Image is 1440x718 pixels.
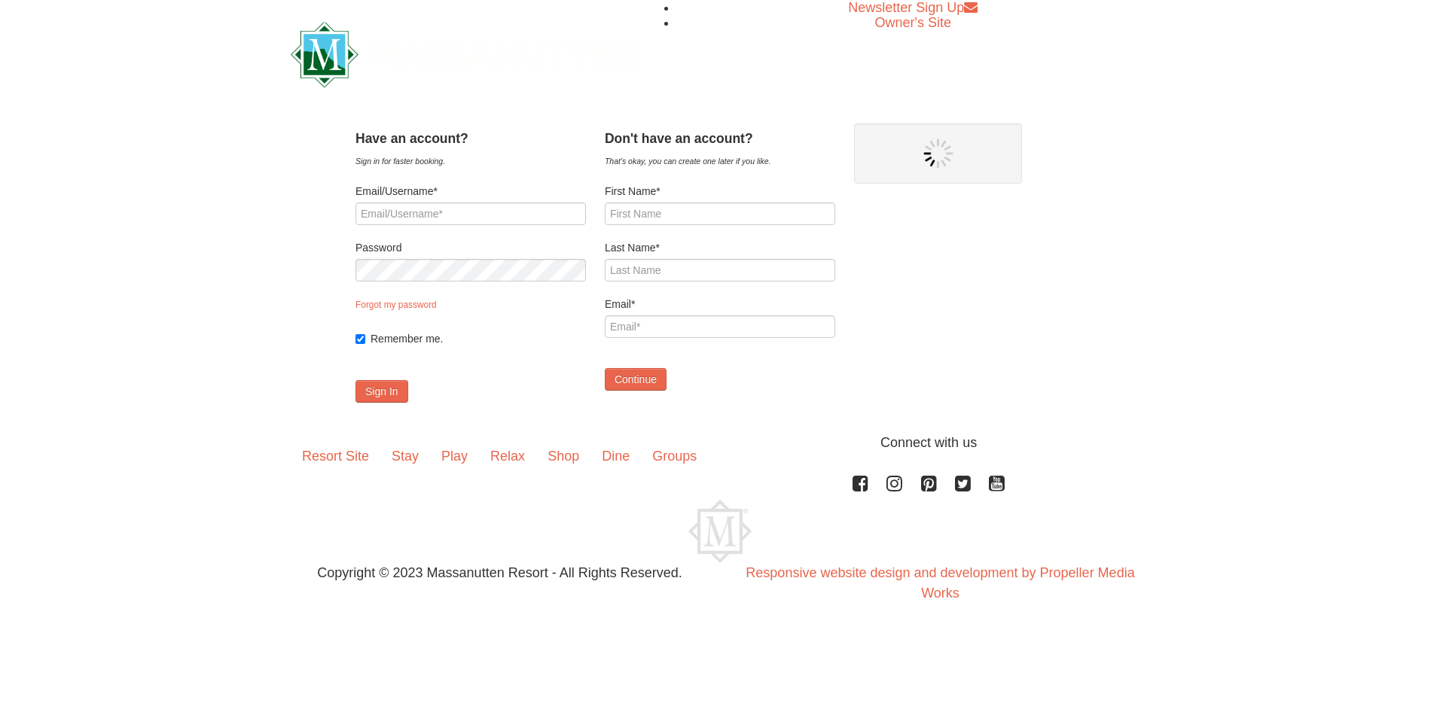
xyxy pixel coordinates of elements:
[746,565,1134,601] a: Responsive website design and development by Propeller Media Works
[605,184,835,199] label: First Name*
[430,433,479,479] a: Play
[605,315,835,338] input: Email*
[355,300,437,310] a: Forgot my password
[291,433,380,479] a: Resort Site
[605,259,835,281] input: Last Name
[355,184,586,199] label: Email/Username*
[605,368,667,391] button: Continue
[590,433,641,479] a: Dine
[688,500,752,563] img: Massanutten Resort Logo
[479,433,536,479] a: Relax
[371,331,586,346] label: Remember me.
[605,297,835,312] label: Email*
[279,563,720,583] p: Copyright © 2023 Massanutten Resort - All Rights Reserved.
[605,131,835,146] h4: Don't have an account?
[536,433,590,479] a: Shop
[641,433,708,479] a: Groups
[355,240,586,255] label: Password
[355,202,586,225] input: Email/Username*
[291,35,636,70] a: Massanutten Resort
[291,22,636,87] img: Massanutten Resort Logo
[875,15,951,30] a: Owner's Site
[605,240,835,255] label: Last Name*
[291,433,1149,453] p: Connect with us
[605,154,835,169] div: That's okay, you can create one later if you like.
[605,202,835,225] input: First Name
[923,138,953,169] img: wait gif
[380,433,430,479] a: Stay
[355,131,586,146] h4: Have an account?
[355,154,586,169] div: Sign in for faster booking.
[355,380,408,403] button: Sign In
